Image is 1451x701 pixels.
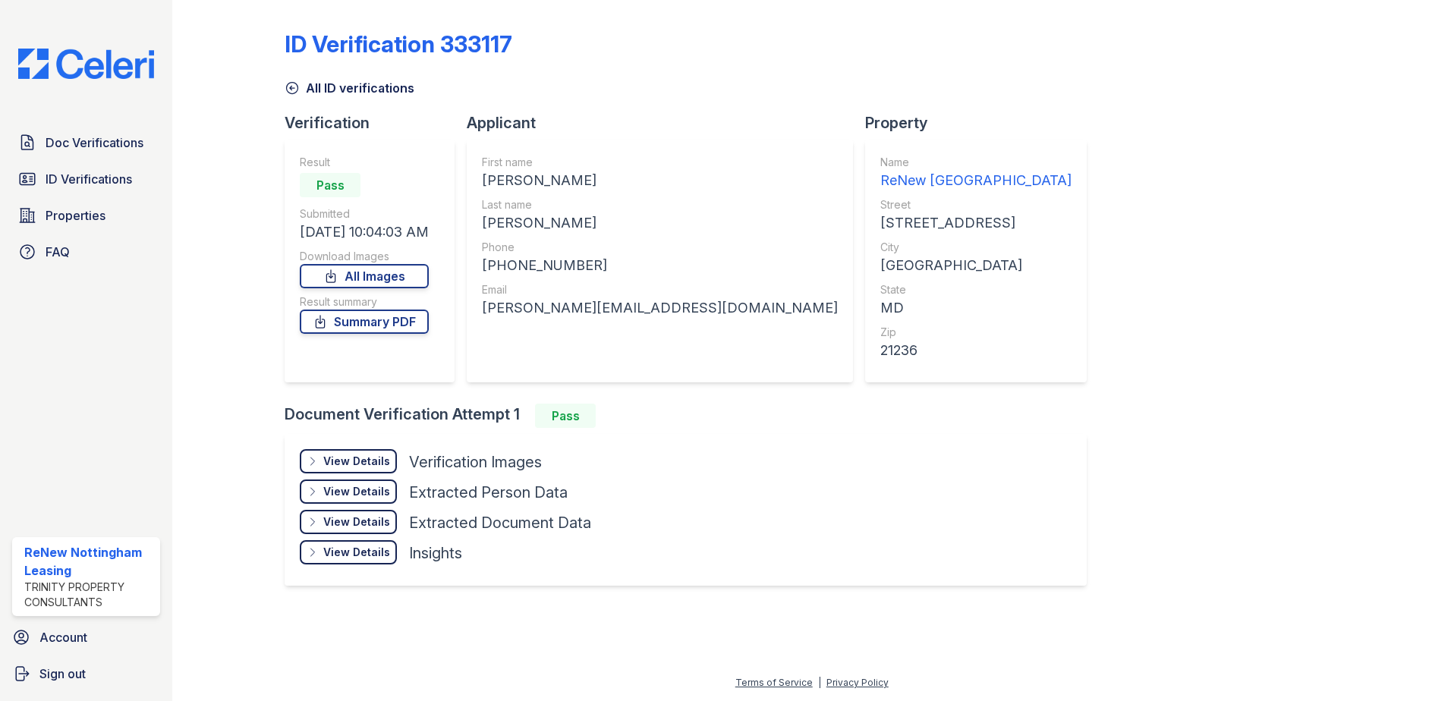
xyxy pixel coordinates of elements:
div: Street [880,197,1072,212]
a: ID Verifications [12,164,160,194]
div: [STREET_ADDRESS] [880,212,1072,234]
div: Email [482,282,838,297]
div: Document Verification Attempt 1 [285,404,1099,428]
div: ReNew [GEOGRAPHIC_DATA] [880,170,1072,191]
div: Result [300,155,429,170]
div: [PERSON_NAME] [482,212,838,234]
div: Pass [300,173,360,197]
div: [DATE] 10:04:03 AM [300,222,429,243]
a: Properties [12,200,160,231]
a: All ID verifications [285,79,414,97]
img: CE_Logo_Blue-a8612792a0a2168367f1c8372b55b34899dd931a85d93a1a3d3e32e68fde9ad4.png [6,49,166,79]
a: Doc Verifications [12,127,160,158]
span: Properties [46,206,105,225]
div: Result summary [300,294,429,310]
a: Sign out [6,659,166,689]
div: Extracted Document Data [409,512,591,533]
div: Download Images [300,249,429,264]
div: View Details [323,484,390,499]
div: View Details [323,545,390,560]
div: View Details [323,454,390,469]
div: Zip [880,325,1072,340]
div: Name [880,155,1072,170]
div: Extracted Person Data [409,482,568,503]
span: FAQ [46,243,70,261]
a: All Images [300,264,429,288]
div: ReNew Nottingham Leasing [24,543,154,580]
div: View Details [323,514,390,530]
div: Trinity Property Consultants [24,580,154,610]
a: FAQ [12,237,160,267]
a: Name ReNew [GEOGRAPHIC_DATA] [880,155,1072,191]
span: Doc Verifications [46,134,143,152]
div: Last name [482,197,838,212]
div: State [880,282,1072,297]
div: Submitted [300,206,429,222]
div: Insights [409,542,462,564]
a: Summary PDF [300,310,429,334]
div: MD [880,297,1072,319]
a: Account [6,622,166,652]
div: City [880,240,1072,255]
div: ID Verification 333117 [285,30,512,58]
span: ID Verifications [46,170,132,188]
div: 21236 [880,340,1072,361]
div: | [818,677,821,688]
div: Phone [482,240,838,255]
a: Terms of Service [735,677,813,688]
div: Applicant [467,112,865,134]
span: Account [39,628,87,646]
div: First name [482,155,838,170]
span: Sign out [39,665,86,683]
div: [GEOGRAPHIC_DATA] [880,255,1072,276]
div: Pass [535,404,596,428]
div: Verification [285,112,467,134]
div: [PERSON_NAME] [482,170,838,191]
div: Property [865,112,1099,134]
div: Verification Images [409,451,542,473]
a: Privacy Policy [826,677,889,688]
div: [PHONE_NUMBER] [482,255,838,276]
div: [PERSON_NAME][EMAIL_ADDRESS][DOMAIN_NAME] [482,297,838,319]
